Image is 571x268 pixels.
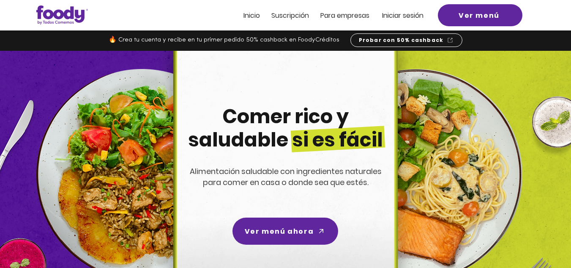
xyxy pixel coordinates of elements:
[36,6,88,25] img: Logo_Foody V2.0.0 (3).png
[438,4,522,26] a: Ver menú
[245,226,314,237] span: Ver menú ahora
[359,36,444,44] span: Probar con 50% cashback
[232,218,338,245] a: Ver menú ahora
[459,10,500,21] span: Ver menú
[320,11,328,20] span: Pa
[320,12,369,19] a: Para empresas
[350,33,462,47] a: Probar con 50% cashback
[188,103,383,153] span: Comer rico y saludable si es fácil
[328,11,369,20] span: ra empresas
[109,37,339,43] span: 🔥 Crea tu cuenta y recibe en tu primer pedido 50% cashback en FoodyCréditos
[190,166,382,188] span: Alimentación saludable con ingredientes naturales para comer en casa o donde sea que estés.
[382,11,423,20] span: Iniciar sesión
[271,11,309,20] span: Suscripción
[243,12,260,19] a: Inicio
[271,12,309,19] a: Suscripción
[243,11,260,20] span: Inicio
[382,12,423,19] a: Iniciar sesión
